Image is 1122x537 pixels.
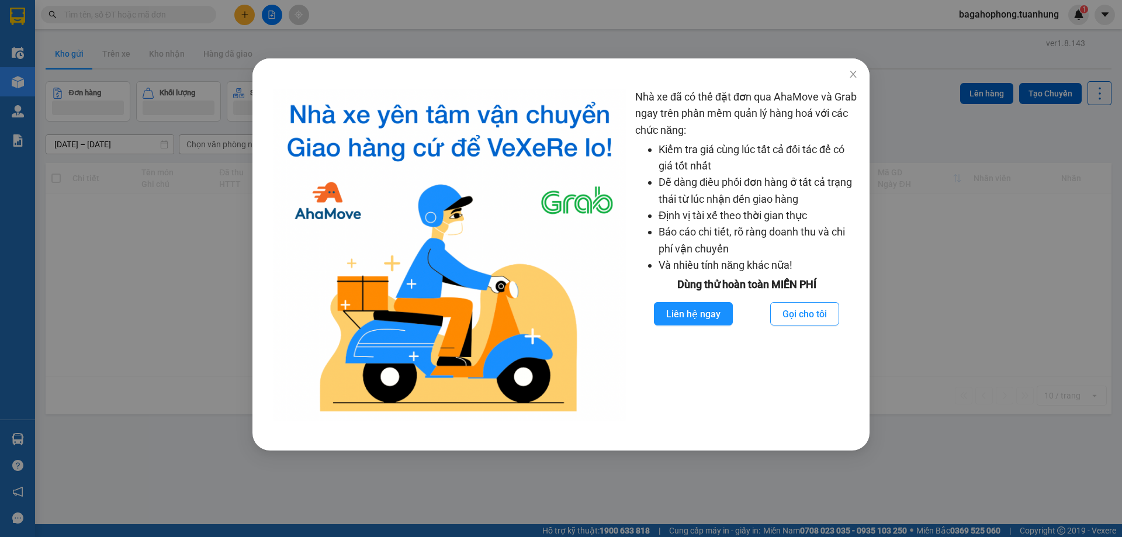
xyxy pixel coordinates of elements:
[659,174,858,207] li: Dễ dàng điều phối đơn hàng ở tất cả trạng thái từ lúc nhận đến giao hàng
[273,89,626,421] img: logo
[635,89,858,421] div: Nhà xe đã có thể đặt đơn qua AhaMove và Grab ngay trên phần mềm quản lý hàng hoá với các chức năng:
[770,302,839,325] button: Gọi cho tôi
[782,307,827,321] span: Gọi cho tôi
[635,276,858,293] div: Dùng thử hoàn toàn MIỄN PHÍ
[666,307,721,321] span: Liên hệ ngay
[659,207,858,224] li: Định vị tài xế theo thời gian thực
[849,70,858,79] span: close
[659,257,858,273] li: Và nhiều tính năng khác nữa!
[837,58,870,91] button: Close
[659,224,858,257] li: Báo cáo chi tiết, rõ ràng doanh thu và chi phí vận chuyển
[654,302,733,325] button: Liên hệ ngay
[659,141,858,175] li: Kiểm tra giá cùng lúc tất cả đối tác để có giá tốt nhất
